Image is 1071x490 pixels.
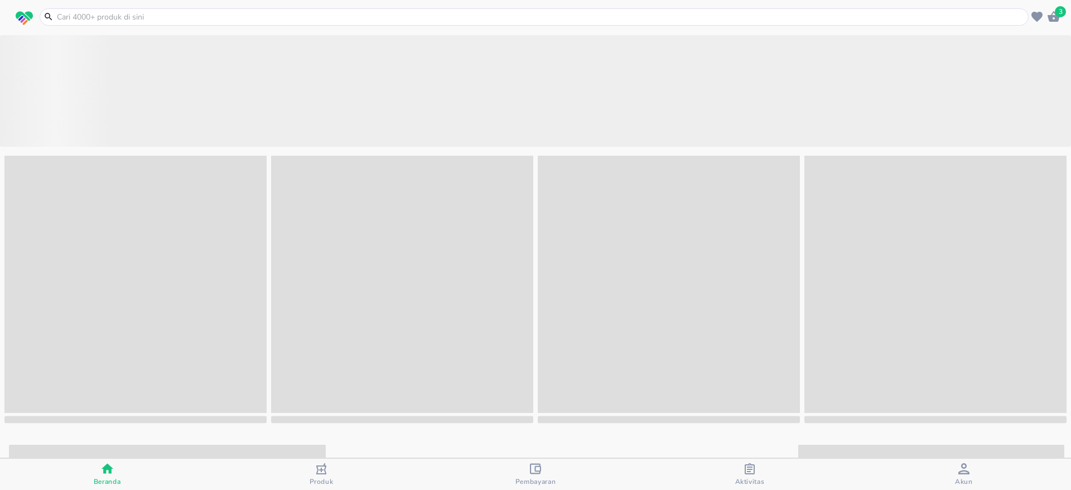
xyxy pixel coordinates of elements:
[94,477,121,486] span: Beranda
[56,11,1026,23] input: Cari 4000+ produk di sini
[643,459,857,490] button: Aktivitas
[428,459,643,490] button: Pembayaran
[735,477,765,486] span: Aktivitas
[515,477,556,486] span: Pembayaran
[214,459,428,490] button: Produk
[857,459,1071,490] button: Akun
[955,477,973,486] span: Akun
[310,477,334,486] span: Produk
[1055,6,1066,17] span: 3
[1045,8,1062,25] button: 3
[16,11,33,26] img: logo_swiperx_s.bd005f3b.svg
